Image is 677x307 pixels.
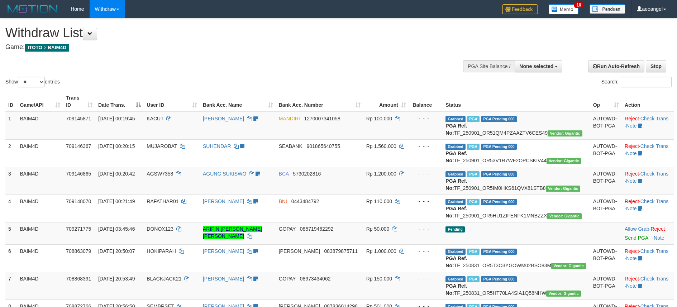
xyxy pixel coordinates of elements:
span: KACUT [147,116,163,121]
td: BAIM4D [17,244,63,272]
a: Reject [625,143,639,149]
span: DONOX123 [147,226,173,232]
span: Vendor URL: https://order5.1velocity.biz [547,158,581,164]
th: Op: activate to sort column ascending [590,91,622,112]
div: - - - [412,275,440,282]
span: [PERSON_NAME] [279,248,320,254]
span: Copy 0443484792 to clipboard [291,198,319,204]
span: 708863079 [66,248,91,254]
a: Stop [646,60,666,72]
span: Copy 085719462292 to clipboard [300,226,333,232]
a: Check Trans [640,276,669,282]
td: TF_250901_OR5HU1ZIFENFK1MNBZZX [443,195,590,222]
td: TF_250831_OR5HT70LA4SIA1Q58NHW [443,272,590,299]
a: [PERSON_NAME] [203,116,244,121]
a: Run Auto-Refresh [588,60,644,72]
img: Feedback.jpg [502,4,538,14]
a: Allow Grab [625,226,649,232]
td: · · [622,244,674,272]
span: PGA Pending [481,249,517,255]
div: - - - [412,248,440,255]
span: Marked by aeoester [467,171,480,177]
label: Search: [601,77,672,87]
th: Status [443,91,590,112]
span: BNI [279,198,287,204]
span: PGA Pending [481,144,517,150]
span: Rp 100.000 [366,116,392,121]
a: Send PGA [625,235,648,241]
td: 1 [5,112,17,140]
span: Grabbed [445,199,466,205]
span: Copy 1270007341058 to clipboard [304,116,340,121]
td: AUTOWD-BOT-PGA [590,272,622,299]
td: · · [622,139,674,167]
span: [DATE] 00:21:49 [98,198,135,204]
span: 709146865 [66,171,91,177]
span: AGSW7358 [147,171,173,177]
span: Marked by aeoester [467,144,480,150]
span: 709146367 [66,143,91,149]
span: Vendor URL: https://order5.1velocity.biz [547,213,582,219]
span: Rp 1.560.000 [366,143,396,149]
b: PGA Ref. No: [445,123,467,136]
span: Vendor URL: https://order5.1velocity.biz [548,130,582,136]
td: TF_250831_OR5T3O3YGOWM02BSO83M [443,244,590,272]
td: TF_250901_OR51QM4PZAAZTV6CES49 [443,112,590,140]
td: BAIM4D [17,167,63,195]
span: Pending [445,226,465,232]
h1: Withdraw List [5,26,444,40]
span: [DATE] 03:45:46 [98,226,135,232]
span: Copy 5730202816 to clipboard [293,171,321,177]
div: - - - [412,115,440,122]
td: AUTOWD-BOT-PGA [590,139,622,167]
a: [PERSON_NAME] [203,248,244,254]
td: · · [622,167,674,195]
th: Date Trans.: activate to sort column descending [95,91,144,112]
span: PGA Pending [481,199,517,205]
span: GOPAY [279,226,296,232]
span: MUJAROBAT [147,143,177,149]
span: Marked by aeosmey [467,249,480,255]
td: 6 [5,244,17,272]
span: [DATE] 00:19:45 [98,116,135,121]
div: - - - [412,143,440,150]
a: Check Trans [640,116,669,121]
a: Reject [625,248,639,254]
a: Check Trans [640,143,669,149]
button: None selected [515,60,562,72]
div: - - - [412,170,440,177]
span: [DATE] 00:20:15 [98,143,135,149]
td: TF_250901_OR53V1R7WF2OPCSKIV44 [443,139,590,167]
span: Grabbed [445,116,466,122]
td: BAIM4D [17,195,63,222]
a: Check Trans [640,171,669,177]
span: Copy 083879875711 to clipboard [324,248,357,254]
td: AUTOWD-BOT-PGA [590,195,622,222]
b: PGA Ref. No: [445,206,467,219]
span: Grabbed [445,276,466,282]
td: · · [622,272,674,299]
a: SUHENDAR [203,143,231,149]
span: [DATE] 20:50:07 [98,248,135,254]
span: 708868391 [66,276,91,282]
td: 7 [5,272,17,299]
span: Rp 1.200.000 [366,171,396,177]
span: Vendor URL: https://order5.1velocity.biz [546,291,581,297]
select: Showentries [18,77,45,87]
a: Note [626,123,637,129]
img: MOTION_logo.png [5,4,60,14]
img: panduan.png [590,4,625,14]
a: Note [654,235,664,241]
span: Copy 08973434062 to clipboard [300,276,331,282]
span: BCA [279,171,289,177]
a: Note [626,255,637,261]
span: MANDIRI [279,116,300,121]
th: Trans ID: activate to sort column ascending [63,91,95,112]
a: AGUNG SUKISWO [203,171,246,177]
th: Amount: activate to sort column ascending [363,91,409,112]
td: 2 [5,139,17,167]
span: 709145871 [66,116,91,121]
td: 5 [5,222,17,244]
span: Rp 50.000 [366,226,390,232]
a: [PERSON_NAME] [203,276,244,282]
